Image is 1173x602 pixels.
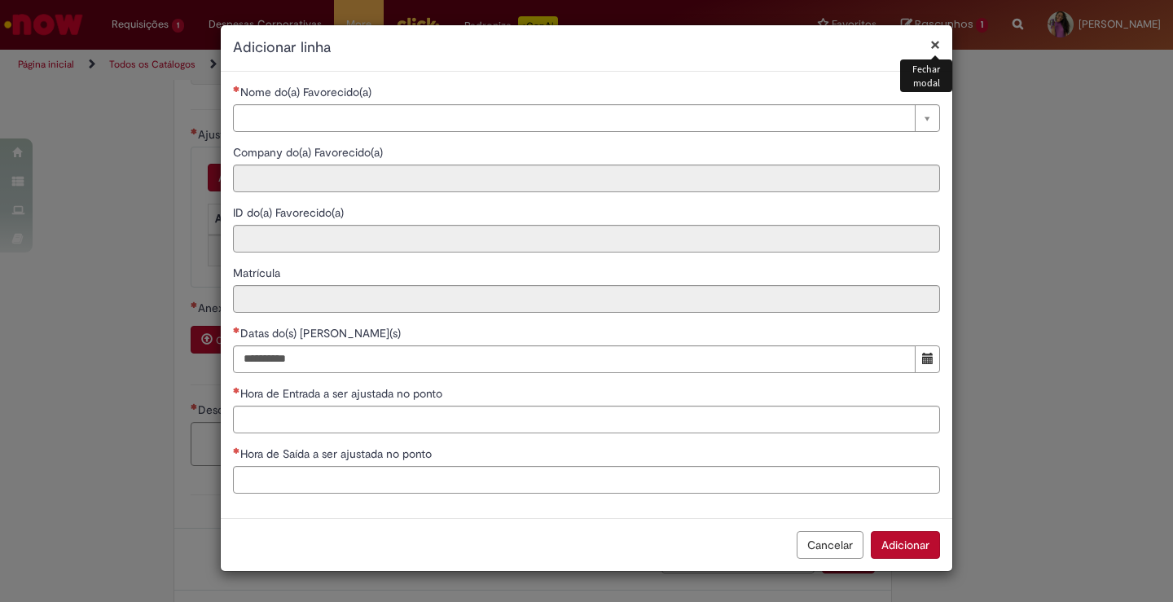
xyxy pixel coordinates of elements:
[233,205,347,220] span: Somente leitura - ID do(a) Favorecido(a)
[233,225,940,253] input: ID do(a) Favorecido(a)
[233,447,240,454] span: Necessários
[233,387,240,393] span: Necessários
[233,165,940,192] input: Company do(a) Favorecido(a)
[233,345,916,373] input: Datas do(s) Ajuste(s)
[233,285,940,313] input: Matrícula
[797,531,863,559] button: Cancelar
[930,36,940,53] button: Fechar modal
[240,326,404,341] span: Datas do(s) [PERSON_NAME](s)
[240,386,446,401] span: Hora de Entrada a ser ajustada no ponto
[233,104,940,132] a: Limpar campo Nome do(a) Favorecido(a)
[233,327,240,333] span: Necessários
[240,85,375,99] span: Necessários - Nome do(a) Favorecido(a)
[233,37,940,59] h2: Adicionar linha
[240,446,435,461] span: Hora de Saída a ser ajustada no ponto
[233,145,386,160] span: Somente leitura - Company do(a) Favorecido(a)
[233,266,283,280] span: Somente leitura - Matrícula
[233,86,240,92] span: Necessários
[233,406,940,433] input: Hora de Entrada a ser ajustada no ponto
[900,59,952,92] div: Fechar modal
[233,466,940,494] input: Hora de Saída a ser ajustada no ponto
[915,345,940,373] button: Mostrar calendário para Datas do(s) Ajuste(s)
[871,531,940,559] button: Adicionar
